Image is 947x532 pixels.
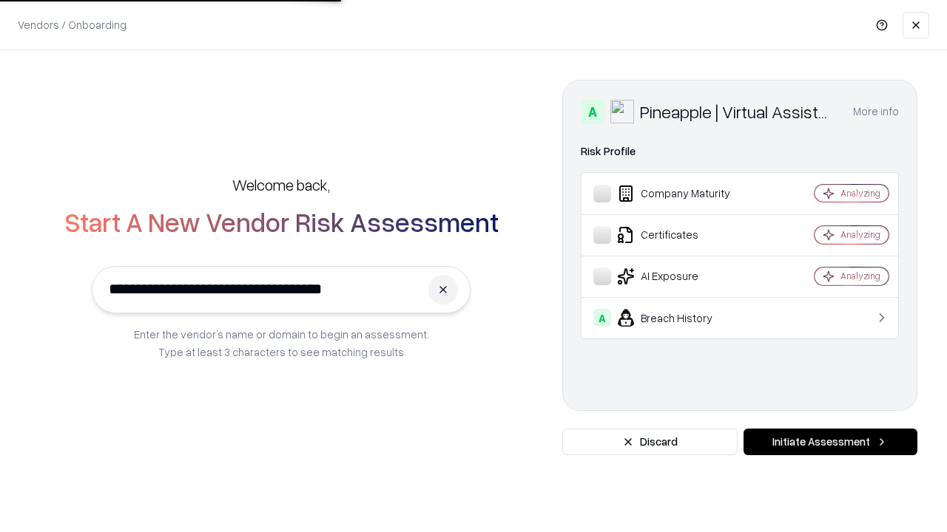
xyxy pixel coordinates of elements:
[593,267,770,285] div: AI Exposure
[593,309,611,327] div: A
[610,100,634,123] img: Pineapple | Virtual Assistant Agency
[562,429,738,455] button: Discard
[134,325,429,361] p: Enter the vendor’s name or domain to begin an assessment. Type at least 3 characters to see match...
[593,309,770,327] div: Breach History
[853,98,899,125] button: More info
[593,185,770,202] div: Company Maturity
[744,429,917,455] button: Initiate Assessment
[840,270,880,282] div: Analyzing
[840,228,880,241] div: Analyzing
[64,207,499,236] h2: Start A New Vendor Risk Assessment
[581,143,899,160] div: Risk Profile
[232,174,330,195] h5: Welcome back,
[840,187,880,199] div: Analyzing
[581,100,604,123] div: A
[593,226,770,244] div: Certificates
[640,100,835,123] div: Pineapple | Virtual Assistant Agency
[18,17,127,33] p: Vendors / Onboarding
